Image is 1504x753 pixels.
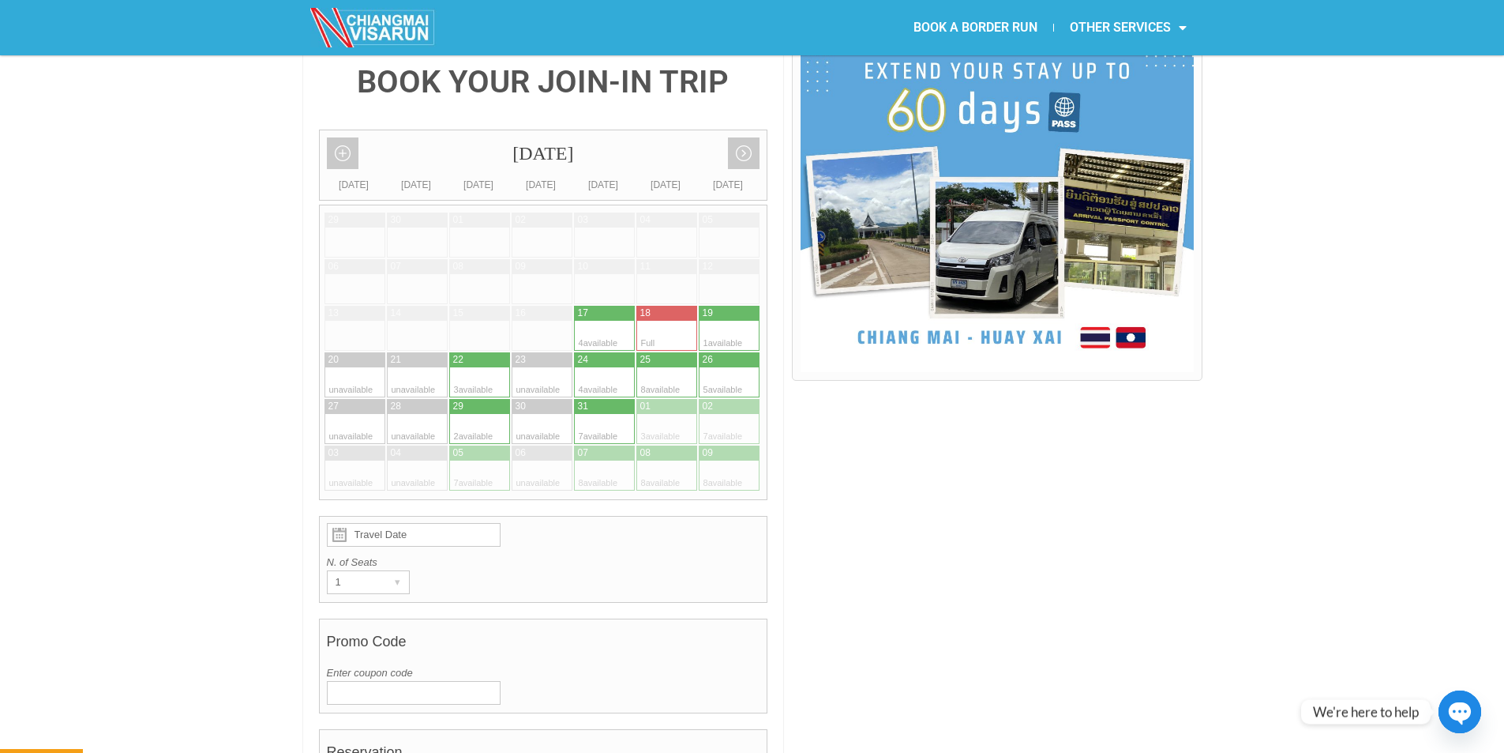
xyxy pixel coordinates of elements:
h4: BOOK YOUR JOIN-IN TRIP [319,66,768,98]
div: 09 [516,260,526,273]
div: 21 [391,353,401,367]
div: [DATE] [323,177,385,193]
div: 10 [578,260,588,273]
div: [DATE] [697,177,760,193]
div: 22 [453,353,463,367]
div: 30 [391,213,401,227]
label: N. of Seats [327,555,760,570]
div: 07 [578,446,588,460]
div: 25 [640,353,651,367]
div: 05 [453,446,463,460]
div: 03 [328,446,339,460]
div: [DATE] [448,177,510,193]
div: ▾ [387,571,409,593]
div: 02 [516,213,526,227]
div: 06 [328,260,339,273]
h4: Promo Code [327,626,760,665]
div: 28 [391,400,401,413]
div: 20 [328,353,339,367]
div: 06 [516,446,526,460]
div: 15 [453,307,463,320]
div: 03 [578,213,588,227]
div: 27 [328,400,339,413]
div: 13 [328,307,339,320]
div: 08 [453,260,463,273]
div: [DATE] [572,177,635,193]
a: OTHER SERVICES [1054,9,1202,46]
div: 14 [391,307,401,320]
div: [DATE] [320,130,767,177]
div: 11 [640,260,651,273]
div: 31 [578,400,588,413]
div: 12 [703,260,713,273]
div: 05 [703,213,713,227]
label: Enter coupon code [327,665,760,681]
div: 29 [453,400,463,413]
div: 26 [703,353,713,367]
div: 02 [703,400,713,413]
div: 01 [453,213,463,227]
div: 24 [578,353,588,367]
div: 30 [516,400,526,413]
div: 01 [640,400,651,413]
div: 29 [328,213,339,227]
div: 08 [640,446,651,460]
a: BOOK A BORDER RUN [898,9,1053,46]
div: 17 [578,307,588,320]
div: [DATE] [510,177,572,193]
div: 16 [516,307,526,320]
div: 19 [703,307,713,320]
div: [DATE] [635,177,697,193]
div: [DATE] [385,177,448,193]
nav: Menu [752,9,1202,46]
div: 18 [640,307,651,320]
div: 1 [328,571,379,593]
div: 04 [391,446,401,460]
div: 09 [703,446,713,460]
div: 04 [640,213,651,227]
div: 07 [391,260,401,273]
div: 23 [516,353,526,367]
